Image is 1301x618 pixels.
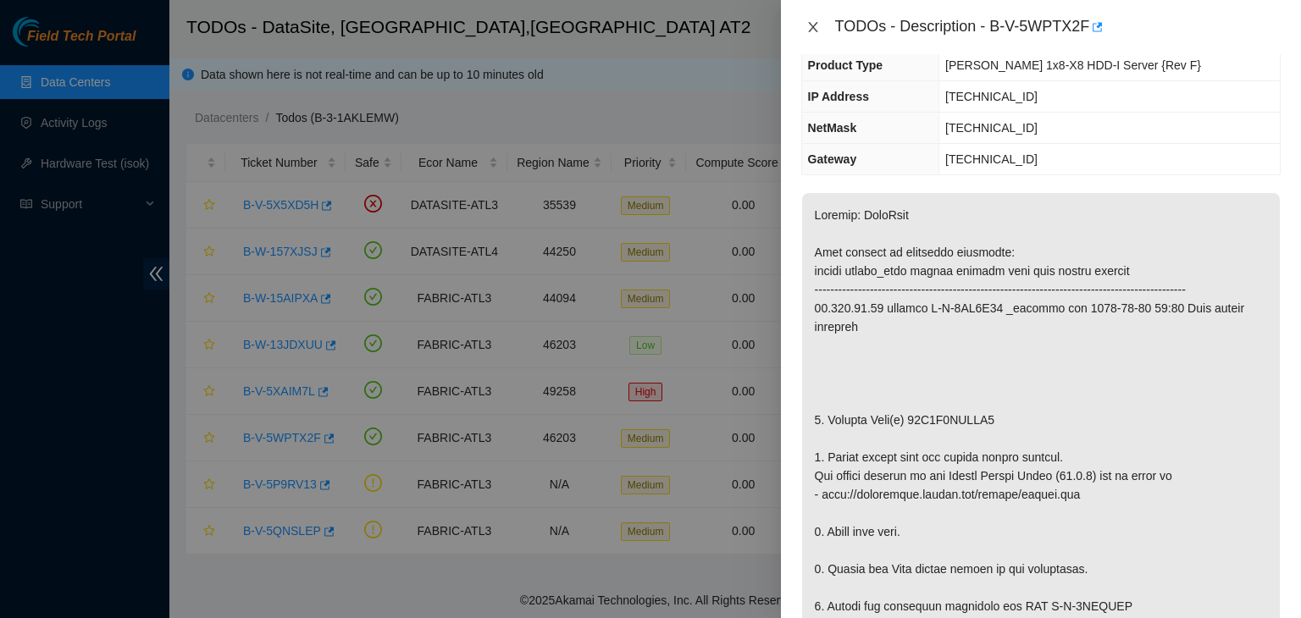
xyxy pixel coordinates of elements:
span: Gateway [808,152,857,166]
button: Close [801,19,825,36]
span: Product Type [808,58,883,72]
div: TODOs - Description - B-V-5WPTX2F [835,14,1281,41]
span: [TECHNICAL_ID] [945,152,1038,166]
span: [TECHNICAL_ID] [945,121,1038,135]
span: IP Address [808,90,869,103]
span: [TECHNICAL_ID] [945,90,1038,103]
span: NetMask [808,121,857,135]
span: [PERSON_NAME] 1x8-X8 HDD-I Server {Rev F} [945,58,1201,72]
span: close [806,20,820,34]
